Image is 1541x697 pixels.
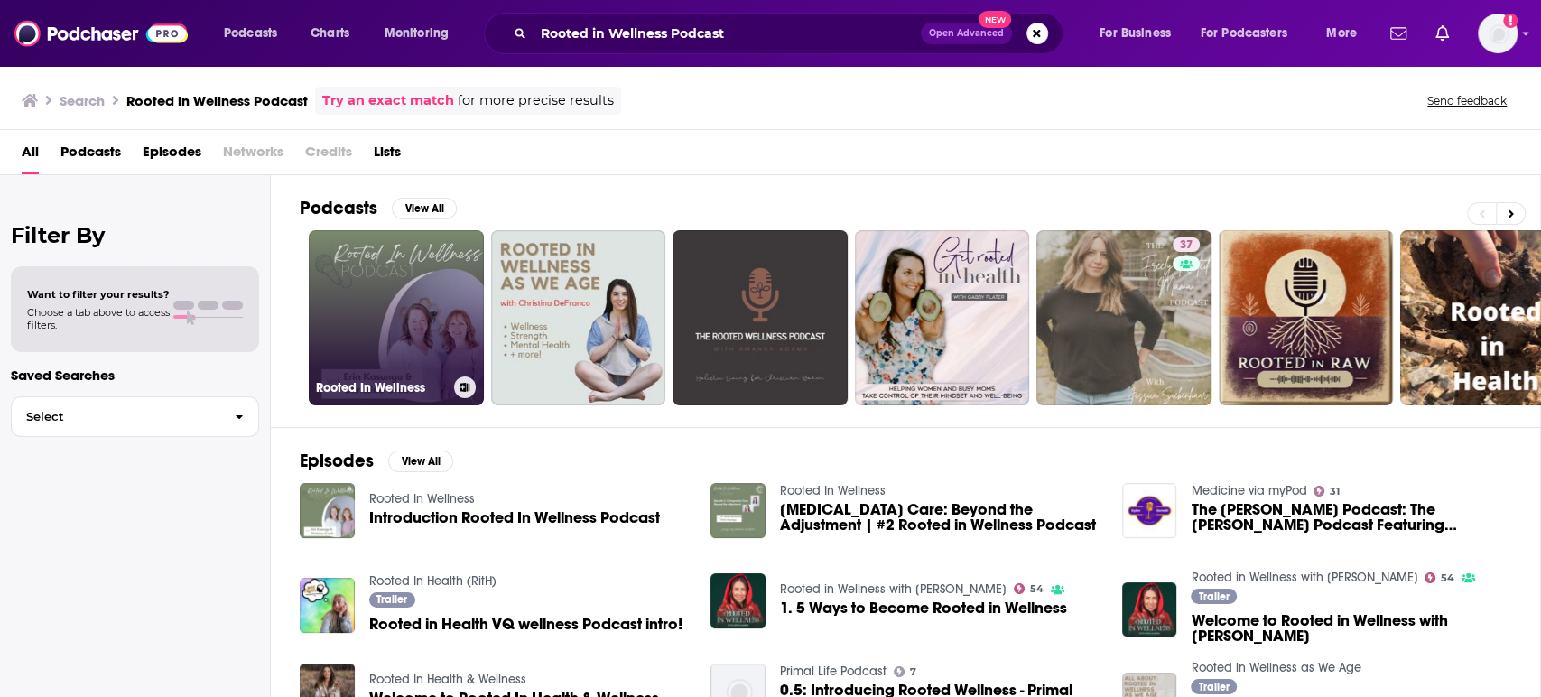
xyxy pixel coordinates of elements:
[316,380,447,395] h3: Rooted In Wellness
[894,666,916,677] a: 7
[1122,582,1177,637] img: Welcome to Rooted in Wellness with Mona Sharma
[780,502,1100,533] a: Chiropractic Care: Beyond the Adjustment | #2 Rooted in Wellness Podcast
[372,19,472,48] button: open menu
[311,21,349,46] span: Charts
[1478,14,1518,53] img: User Profile
[27,306,170,331] span: Choose a tab above to access filters.
[929,29,1004,38] span: Open Advanced
[12,411,220,423] span: Select
[369,573,497,589] a: Rooted In Health (RitH)
[300,578,355,633] img: Rooted in Health VQ wellness Podcast intro!
[1036,230,1211,405] a: 37
[385,21,449,46] span: Monitoring
[388,451,453,472] button: View All
[1422,93,1512,108] button: Send feedback
[1314,486,1340,497] a: 31
[1478,14,1518,53] span: Logged in as notablypr2
[11,367,259,384] p: Saved Searches
[921,23,1012,44] button: Open AdvancedNew
[1199,682,1230,692] span: Trailer
[223,137,283,174] span: Networks
[300,450,374,472] h2: Episodes
[369,617,682,632] a: Rooted in Health VQ wellness Podcast intro!
[126,92,308,109] h3: Rooted in Wellness Podcast
[780,581,1007,597] a: Rooted in Wellness with Mona Sharma
[910,668,916,676] span: 7
[1014,583,1044,594] a: 54
[300,197,377,219] h2: Podcasts
[224,21,277,46] span: Podcasts
[1478,14,1518,53] button: Show profile menu
[300,197,457,219] a: PodcastsView All
[305,137,352,174] span: Credits
[322,90,454,111] a: Try an exact match
[1173,237,1200,252] a: 37
[1191,502,1511,533] span: The [PERSON_NAME] Podcast: The [PERSON_NAME] Podcast Featuring Celebrity Nutritionist and Rooted ...
[710,573,766,628] img: 1. 5 Ways to Become Rooted in Wellness
[1191,613,1511,644] a: Welcome to Rooted in Wellness with Mona Sharma
[392,198,457,219] button: View All
[1122,483,1177,538] img: The Dylan Gemelli Podcast: The Dylan Gemelli Podcast Featuring Celebrity Nutritionist and Rooted ...
[60,137,121,174] a: Podcasts
[780,600,1067,616] a: 1. 5 Ways to Become Rooted in Wellness
[376,594,407,605] span: Trailer
[300,450,453,472] a: EpisodesView All
[1191,660,1360,675] a: Rooted in Wellness as We Age
[1191,570,1417,585] a: Rooted in Wellness with Mona Sharma
[11,396,259,437] button: Select
[299,19,360,48] a: Charts
[710,483,766,538] a: Chiropractic Care: Beyond the Adjustment | #2 Rooted in Wellness Podcast
[1201,21,1287,46] span: For Podcasters
[1191,483,1306,498] a: Medicine via myPod
[501,13,1081,54] div: Search podcasts, credits, & more...
[1326,21,1357,46] span: More
[1428,18,1456,49] a: Show notifications dropdown
[11,222,259,248] h2: Filter By
[1030,585,1044,593] span: 54
[1314,19,1379,48] button: open menu
[780,664,887,679] a: Primal Life Podcast
[1189,19,1314,48] button: open menu
[458,90,614,111] span: for more precise results
[369,672,526,687] a: Rooted In Health & Wellness
[1191,502,1511,533] a: The Dylan Gemelli Podcast: The Dylan Gemelli Podcast Featuring Celebrity Nutritionist and Rooted ...
[369,491,475,506] a: Rooted In Wellness
[14,16,188,51] img: Podchaser - Follow, Share and Rate Podcasts
[309,230,484,405] a: Rooted In Wellness
[979,11,1011,28] span: New
[1191,613,1511,644] span: Welcome to Rooted in Wellness with [PERSON_NAME]
[1383,18,1414,49] a: Show notifications dropdown
[369,510,660,525] a: Introduction Rooted In Wellness Podcast
[374,137,401,174] a: Lists
[534,19,921,48] input: Search podcasts, credits, & more...
[211,19,301,48] button: open menu
[1330,488,1340,496] span: 31
[143,137,201,174] a: Episodes
[27,288,170,301] span: Want to filter your results?
[22,137,39,174] a: All
[1441,574,1454,582] span: 54
[780,483,886,498] a: Rooted In Wellness
[1425,572,1454,583] a: 54
[1087,19,1193,48] button: open menu
[780,502,1100,533] span: [MEDICAL_DATA] Care: Beyond the Adjustment | #2 Rooted in Wellness Podcast
[1503,14,1518,28] svg: Add a profile image
[1199,591,1230,602] span: Trailer
[300,483,355,538] img: Introduction Rooted In Wellness Podcast
[1100,21,1171,46] span: For Business
[60,92,105,109] h3: Search
[1180,237,1193,255] span: 37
